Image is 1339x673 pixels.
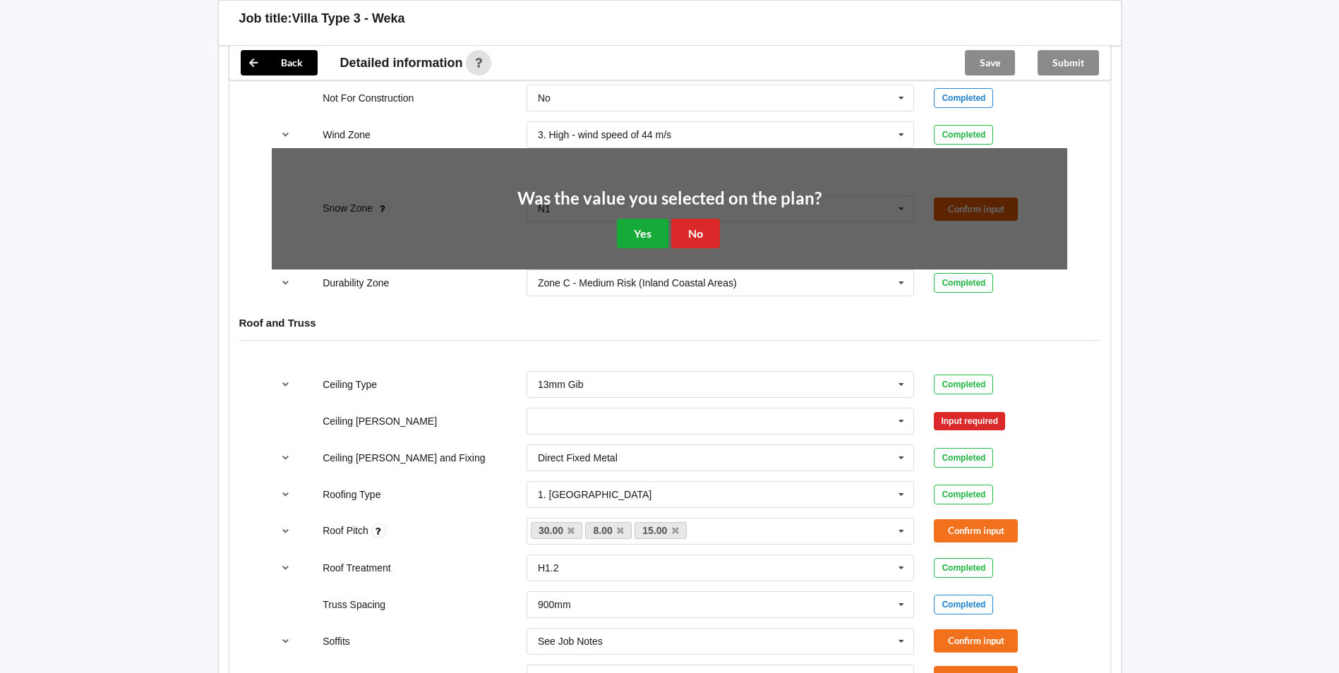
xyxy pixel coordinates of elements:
[272,372,299,397] button: reference-toggle
[934,88,993,108] div: Completed
[272,555,299,581] button: reference-toggle
[323,525,371,536] label: Roof Pitch
[635,522,687,539] a: 15.00
[934,519,1018,542] button: Confirm input
[538,278,737,288] div: Zone C - Medium Risk (Inland Coastal Areas)
[323,92,414,104] label: Not For Construction
[517,188,822,210] h2: Was the value you selected on the plan?
[538,600,571,610] div: 900mm
[934,375,993,394] div: Completed
[617,219,668,248] button: Yes
[323,129,371,140] label: Wind Zone
[934,558,993,578] div: Completed
[538,490,652,499] div: 1. [GEOGRAPHIC_DATA]
[272,122,299,147] button: reference-toggle
[934,125,993,145] div: Completed
[538,563,559,573] div: H1.2
[272,519,299,544] button: reference-toggle
[323,452,485,463] label: Ceiling [PERSON_NAME] and Fixing
[323,636,350,647] label: Soffits
[241,50,318,75] button: Back
[272,482,299,507] button: reference-toggle
[538,93,551,103] div: No
[538,453,618,463] div: Direct Fixed Metal
[671,219,720,248] button: No
[323,562,391,574] label: Roof Treatment
[538,636,603,646] div: See Job Notes
[323,379,377,390] label: Ceiling Type
[323,277,389,289] label: Durability Zone
[323,416,437,427] label: Ceiling [PERSON_NAME]
[239,316,1100,329] h4: Roof and Truss
[934,595,993,614] div: Completed
[538,380,584,389] div: 13mm Gib
[934,485,993,504] div: Completed
[292,11,405,27] h3: Villa Type 3 - Weka
[538,130,671,140] div: 3. High - wind speed of 44 m/s
[585,522,632,539] a: 8.00
[934,412,1005,430] div: Input required
[323,489,380,500] label: Roofing Type
[272,445,299,471] button: reference-toggle
[934,273,993,293] div: Completed
[934,629,1018,653] button: Confirm input
[934,448,993,468] div: Completed
[239,11,292,27] h3: Job title:
[531,522,583,539] a: 30.00
[272,270,299,296] button: reference-toggle
[323,599,385,610] label: Truss Spacing
[340,56,463,69] span: Detailed information
[272,629,299,654] button: reference-toggle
